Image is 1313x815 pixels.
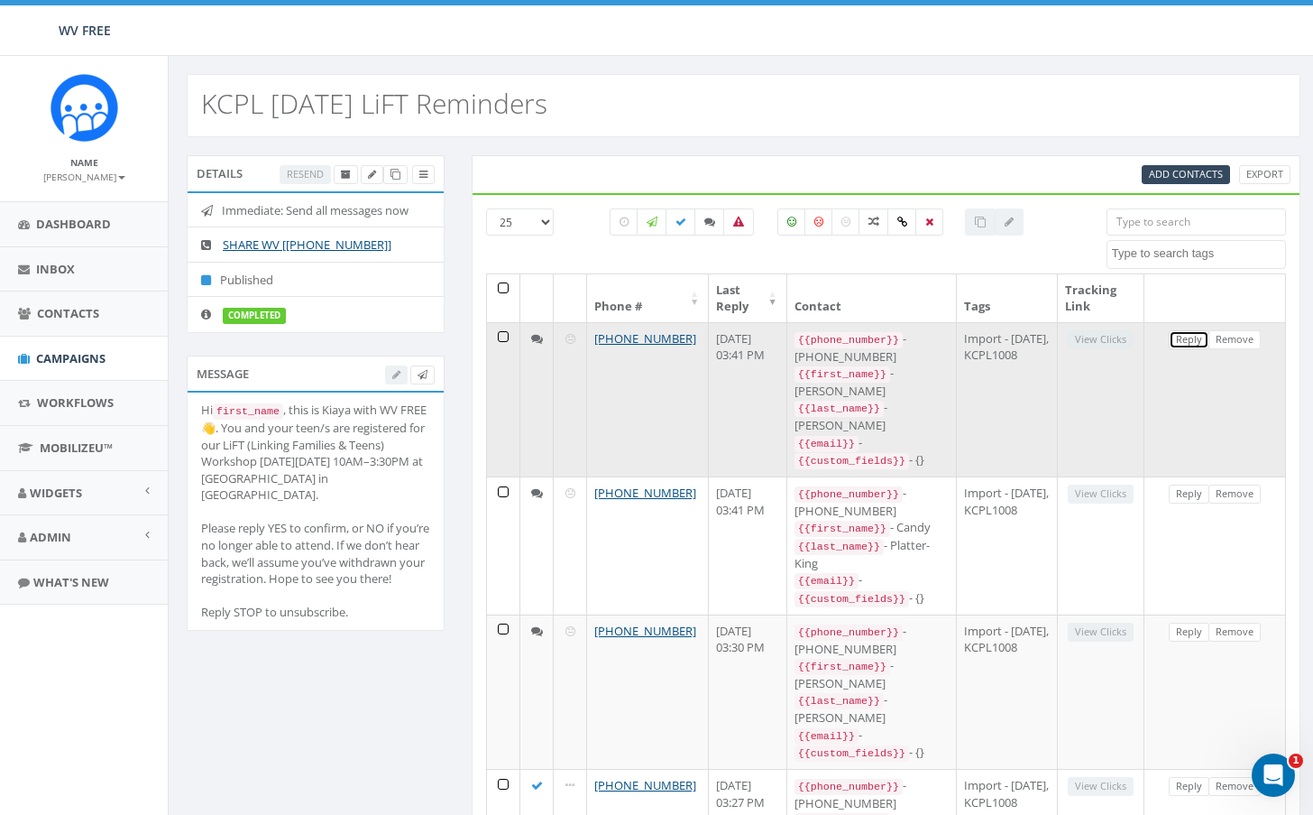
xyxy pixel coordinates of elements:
[794,657,950,691] div: - [PERSON_NAME]
[787,274,958,322] th: Contact
[213,403,283,420] code: first_name
[794,573,858,589] code: {{email}}
[50,74,118,142] img: Rally_Corp_Icon.png
[37,394,114,411] span: Workflows
[794,453,909,469] code: {{custom_fields}}
[794,519,950,537] div: - Candy
[794,591,909,607] code: {{custom_fields}}
[694,208,725,236] label: Replied
[794,589,950,607] div: - {}
[587,274,709,322] th: Phone #: activate to sort column ascending
[709,322,787,477] td: [DATE] 03:41 PM
[201,88,547,118] h2: KCPL [DATE] LiFT Reminders
[43,168,125,184] a: [PERSON_NAME]
[594,485,696,501] a: [PHONE_NUMBER]
[341,167,351,181] span: Archive Campaign
[188,262,444,298] li: Published
[794,399,950,433] div: - [PERSON_NAME]
[1169,330,1209,349] a: Reply
[723,208,754,236] label: Bounced
[709,274,787,322] th: Last Reply: activate to sort column ascending
[957,477,1058,615] td: Import - [DATE], KCPL1008
[709,615,787,769] td: [DATE] 03:30 PM
[223,308,286,324] label: completed
[957,274,1058,322] th: Tags
[594,777,696,793] a: [PHONE_NUMBER]
[794,744,950,762] div: - {}
[1142,165,1230,184] a: Add Contacts
[794,436,858,452] code: {{email}}
[794,366,890,383] code: {{first_name}}
[794,451,950,469] div: - {}
[1169,777,1209,796] a: Reply
[666,208,696,236] label: Delivered
[709,477,787,615] td: [DATE] 03:41 PM
[33,574,109,590] span: What's New
[368,167,376,181] span: Edit Campaign Title
[794,365,950,399] div: - [PERSON_NAME]
[59,22,111,39] span: WV FREE
[794,779,903,795] code: {{phone_number}}
[188,193,444,228] li: Immediate: Send all messages now
[418,367,427,381] span: Send Test Message
[187,155,445,191] div: Details
[1208,485,1261,504] a: Remove
[794,693,884,709] code: {{last_name}}
[187,356,445,392] div: Message
[40,440,113,456] span: MobilizeU™
[804,208,833,236] label: Negative
[70,156,98,169] small: Name
[36,216,111,232] span: Dashboard
[1112,245,1285,262] textarea: Search
[794,485,950,519] div: - [PHONE_NUMBER]
[637,208,667,236] label: Sending
[1058,274,1144,322] th: Tracking Link
[43,171,125,183] small: [PERSON_NAME]
[794,434,950,452] div: -
[1252,754,1295,797] iframe: Intercom live chat
[223,236,391,253] a: SHARE WV [[PHONE_NUMBER]]
[36,350,106,366] span: Campaigns
[915,208,943,236] label: Removed
[30,529,71,545] span: Admin
[1149,167,1223,181] span: CSV files only
[794,623,950,657] div: - [PHONE_NUMBER]
[794,521,890,537] code: {{first_name}}
[1208,330,1261,349] a: Remove
[419,167,427,181] span: View Campaign Delivery Statistics
[887,208,917,236] label: Link Clicked
[594,623,696,639] a: [PHONE_NUMBER]
[37,305,99,321] span: Contacts
[794,486,903,503] code: {{phone_number}}
[1239,165,1290,184] a: Export
[610,208,638,236] label: Pending
[858,208,889,236] label: Mixed
[794,728,858,745] code: {{email}}
[1149,167,1223,181] span: Add Contacts
[794,571,950,589] div: -
[794,537,950,571] div: - Platter-King
[36,261,75,277] span: Inbox
[794,539,884,555] code: {{last_name}}
[201,274,220,286] i: Published
[957,615,1058,769] td: Import - [DATE], KCPL1008
[1208,777,1261,796] a: Remove
[594,330,696,347] a: [PHONE_NUMBER]
[794,659,890,675] code: {{first_name}}
[794,625,903,641] code: {{phone_number}}
[777,208,806,236] label: Positive
[1169,485,1209,504] a: Reply
[794,401,884,417] code: {{last_name}}
[30,485,82,501] span: Widgets
[794,330,950,365] div: - [PHONE_NUMBER]
[1169,623,1209,642] a: Reply
[1289,754,1303,768] span: 1
[831,208,860,236] label: Neutral
[794,746,909,762] code: {{custom_fields}}
[1106,208,1286,236] input: Type to search
[957,322,1058,477] td: Import - [DATE], KCPL1008
[201,205,222,217] i: Immediate: Send all messages now
[794,332,903,348] code: {{phone_number}}
[1208,623,1261,642] a: Remove
[794,691,950,726] div: - [PERSON_NAME]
